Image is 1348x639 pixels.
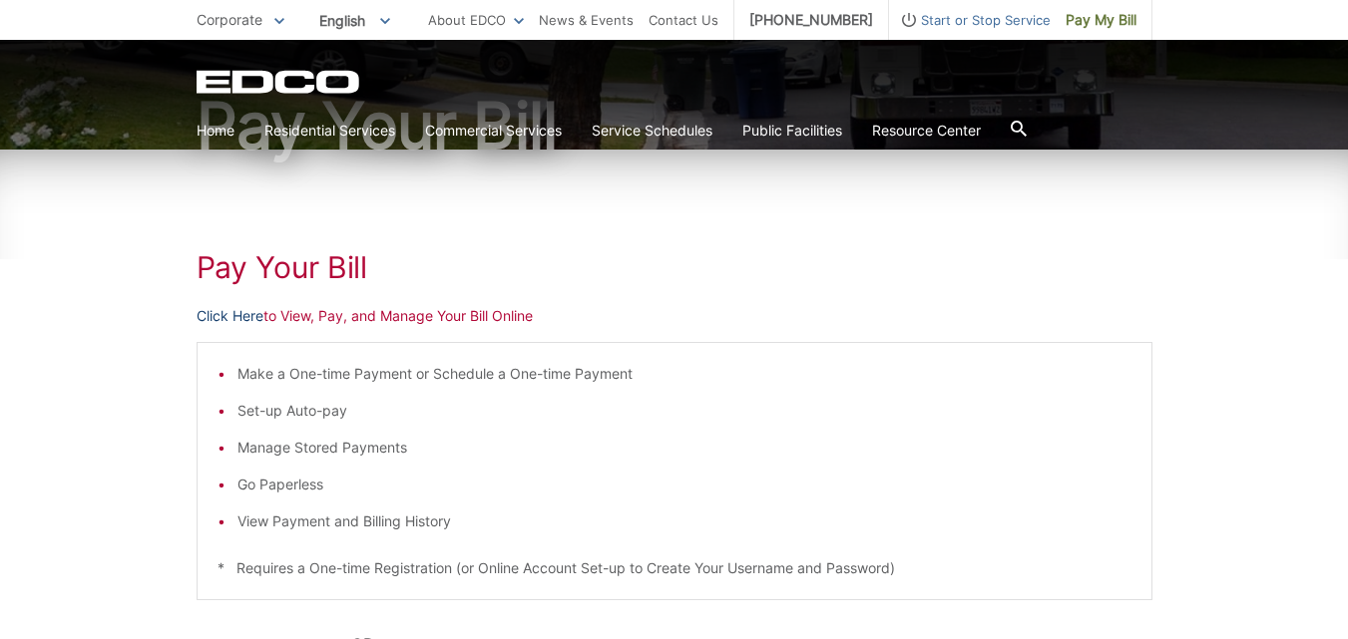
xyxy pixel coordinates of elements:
h1: Pay Your Bill [197,94,1152,158]
p: * Requires a One-time Registration (or Online Account Set-up to Create Your Username and Password) [218,557,1131,579]
li: View Payment and Billing History [237,510,1131,532]
h1: Pay Your Bill [197,249,1152,285]
p: to View, Pay, and Manage Your Bill Online [197,305,1152,327]
a: Commercial Services [425,120,562,142]
a: Service Schedules [592,120,712,142]
span: Pay My Bill [1066,9,1136,31]
a: Public Facilities [742,120,842,142]
a: Contact Us [649,9,718,31]
li: Go Paperless [237,474,1131,495]
a: Click Here [197,305,263,327]
a: EDCD logo. Return to the homepage. [197,70,362,94]
li: Manage Stored Payments [237,437,1131,459]
li: Set-up Auto-pay [237,400,1131,422]
span: English [304,4,405,37]
a: Resource Center [872,120,981,142]
a: News & Events [539,9,634,31]
a: Home [197,120,234,142]
span: Corporate [197,11,262,28]
li: Make a One-time Payment or Schedule a One-time Payment [237,363,1131,385]
a: About EDCO [428,9,524,31]
a: Residential Services [264,120,395,142]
